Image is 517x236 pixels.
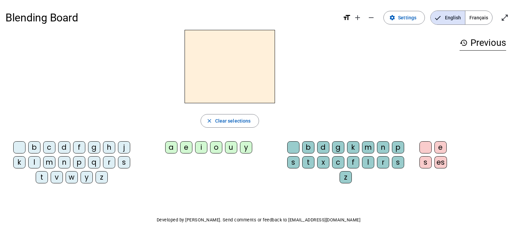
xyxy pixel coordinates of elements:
[88,141,100,153] div: g
[383,11,425,24] button: Settings
[389,15,395,21] mat-icon: settings
[317,141,329,153] div: d
[392,156,404,168] div: s
[501,14,509,22] mat-icon: open_in_full
[367,14,375,22] mat-icon: remove
[430,11,493,25] mat-button-toggle-group: Language selection
[210,141,222,153] div: o
[225,141,237,153] div: u
[431,11,465,24] span: English
[460,39,468,47] mat-icon: history
[103,156,115,168] div: r
[302,156,314,168] div: t
[351,11,364,24] button: Increase font size
[180,141,192,153] div: e
[206,118,212,124] mat-icon: close
[332,141,344,153] div: g
[215,117,251,125] span: Clear selections
[347,156,359,168] div: f
[332,156,344,168] div: c
[398,14,416,22] span: Settings
[354,14,362,22] mat-icon: add
[240,141,252,153] div: y
[58,156,70,168] div: n
[201,114,259,128] button: Clear selections
[287,156,299,168] div: s
[362,156,374,168] div: l
[302,141,314,153] div: b
[43,141,55,153] div: c
[434,156,447,168] div: es
[377,156,389,168] div: r
[43,156,55,168] div: m
[5,216,512,224] p: Developed by [PERSON_NAME]. Send comments or feedback to [EMAIL_ADDRESS][DOMAIN_NAME]
[165,141,177,153] div: a
[36,171,48,183] div: t
[434,141,447,153] div: e
[5,7,337,29] h1: Blending Board
[392,141,404,153] div: p
[364,11,378,24] button: Decrease font size
[28,156,40,168] div: l
[118,141,130,153] div: j
[66,171,78,183] div: w
[377,141,389,153] div: n
[58,141,70,153] div: d
[498,11,512,24] button: Enter full screen
[419,156,432,168] div: s
[73,141,85,153] div: f
[362,141,374,153] div: m
[96,171,108,183] div: z
[343,14,351,22] mat-icon: format_size
[13,156,25,168] div: k
[347,141,359,153] div: k
[88,156,100,168] div: q
[51,171,63,183] div: v
[195,141,207,153] div: i
[28,141,40,153] div: b
[465,11,492,24] span: Français
[81,171,93,183] div: y
[103,141,115,153] div: h
[340,171,352,183] div: z
[73,156,85,168] div: p
[317,156,329,168] div: x
[460,35,506,51] h3: Previous
[118,156,130,168] div: s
